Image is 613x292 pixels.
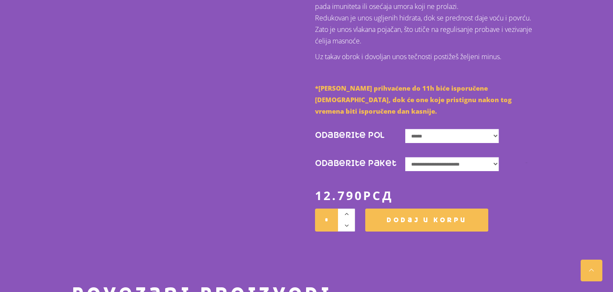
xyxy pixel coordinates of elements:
[387,214,467,226] span: Dodaj u korpu
[315,147,405,175] label: Odaberite Paket
[365,209,488,232] button: Dodaj u korpu
[315,51,541,63] p: Uz takav obrok i dovoljan unos tečnosti postižeš željeni minus.
[363,187,393,203] span: рсд
[315,187,393,203] bdi: 12.790
[315,84,512,115] span: *[PERSON_NAME] prihvaćene do 11h biće isporučene [DEMOGRAPHIC_DATA], dok će one koje pristignu na...
[315,119,405,147] label: Odaberite Pol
